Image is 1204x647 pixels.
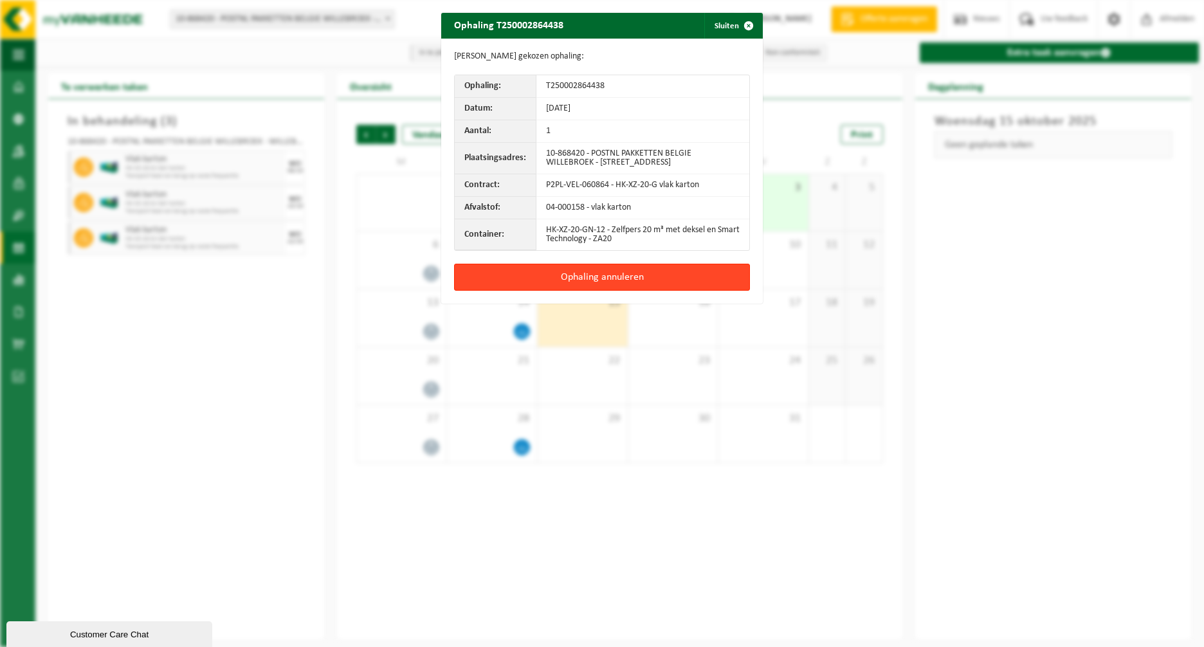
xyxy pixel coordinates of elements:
th: Aantal: [455,120,536,143]
td: 10-868420 - POSTNL PAKKETTEN BELGIE WILLEBROEK - [STREET_ADDRESS] [536,143,749,174]
button: Ophaling annuleren [454,264,750,291]
h2: Ophaling T250002864438 [441,13,576,37]
td: 04-000158 - vlak karton [536,197,749,219]
td: P2PL-VEL-060864 - HK-XZ-20-G vlak karton [536,174,749,197]
td: T250002864438 [536,75,749,98]
th: Container: [455,219,536,250]
th: Plaatsingsadres: [455,143,536,174]
td: [DATE] [536,98,749,120]
iframe: chat widget [6,619,215,647]
button: Sluiten [704,13,762,39]
th: Contract: [455,174,536,197]
th: Datum: [455,98,536,120]
td: 1 [536,120,749,143]
th: Ophaling: [455,75,536,98]
p: [PERSON_NAME] gekozen ophaling: [454,51,750,62]
td: HK-XZ-20-GN-12 - Zelfpers 20 m³ met deksel en Smart Technology - ZA20 [536,219,749,250]
th: Afvalstof: [455,197,536,219]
